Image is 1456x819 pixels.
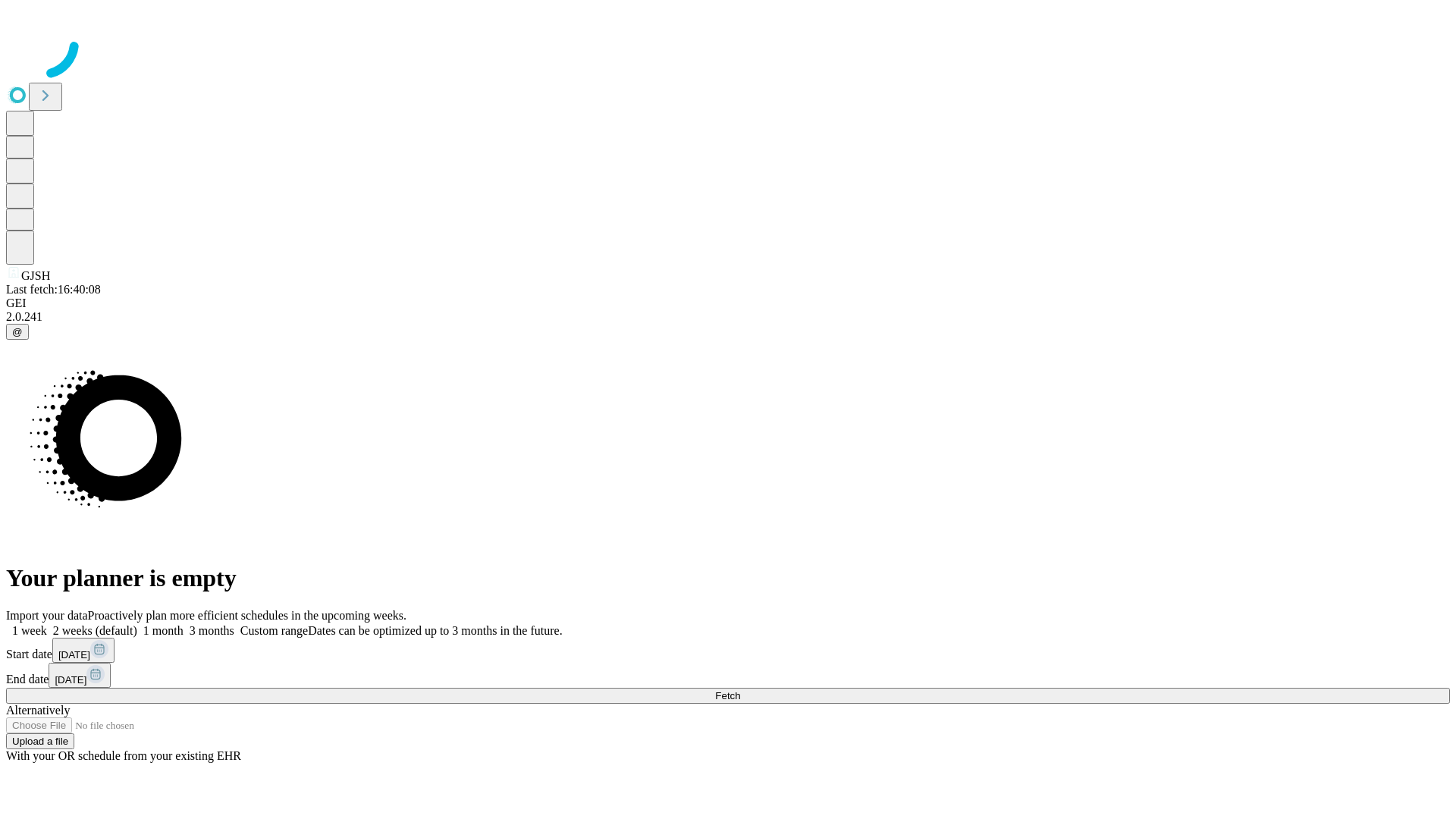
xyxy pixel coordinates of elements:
[6,749,241,762] span: With your OR schedule from your existing EHR
[6,704,70,717] span: Alternatively
[6,564,1450,592] h1: Your planner is empty
[308,624,562,637] span: Dates can be optimized up to 3 months in the future.
[6,638,1450,663] div: Start date
[143,624,184,637] span: 1 month
[6,663,1450,688] div: End date
[12,624,47,637] span: 1 week
[6,310,1450,324] div: 2.0.241
[6,688,1450,704] button: Fetch
[53,624,137,637] span: 2 weeks (default)
[190,624,234,637] span: 3 months
[52,638,115,663] button: [DATE]
[6,324,29,340] button: @
[6,283,101,296] span: Last fetch: 16:40:08
[58,649,90,661] span: [DATE]
[240,624,308,637] span: Custom range
[88,609,406,622] span: Proactively plan more efficient schedules in the upcoming weeks.
[715,690,740,701] span: Fetch
[49,663,111,688] button: [DATE]
[55,674,86,686] span: [DATE]
[6,733,74,749] button: Upload a file
[6,609,88,622] span: Import your data
[6,297,1450,310] div: GEI
[21,269,50,282] span: GJSH
[12,326,23,337] span: @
